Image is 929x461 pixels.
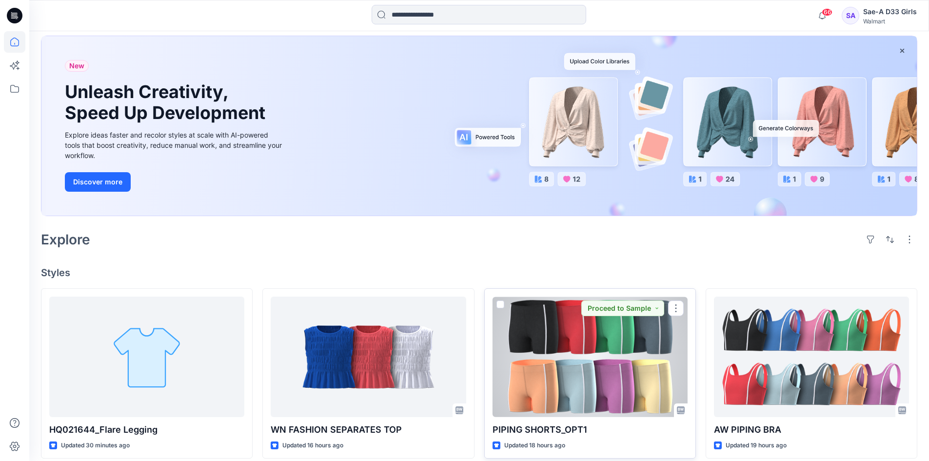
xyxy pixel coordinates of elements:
p: Updated 16 hours ago [282,441,343,451]
p: WN FASHION SEPARATES TOP [271,423,466,437]
a: Discover more [65,172,284,192]
div: SA [842,7,859,24]
a: AW PIPING BRA [714,297,909,417]
div: Walmart [863,18,917,25]
h2: Explore [41,232,90,247]
p: AW PIPING BRA [714,423,909,437]
button: Discover more [65,172,131,192]
div: Sae-A D33 Girls [863,6,917,18]
p: PIPING SHORTS_OPT1 [493,423,688,437]
span: New [69,60,84,72]
a: PIPING SHORTS_OPT1 [493,297,688,417]
div: Explore ideas faster and recolor styles at scale with AI-powered tools that boost creativity, red... [65,130,284,160]
p: Updated 19 hours ago [726,441,787,451]
span: 66 [822,8,832,16]
h1: Unleash Creativity, Speed Up Development [65,81,270,123]
p: HQ021644_Flare Legging [49,423,244,437]
a: WN FASHION SEPARATES TOP [271,297,466,417]
h4: Styles [41,267,917,279]
p: Updated 18 hours ago [504,441,565,451]
p: Updated 30 minutes ago [61,441,130,451]
a: HQ021644_Flare Legging [49,297,244,417]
